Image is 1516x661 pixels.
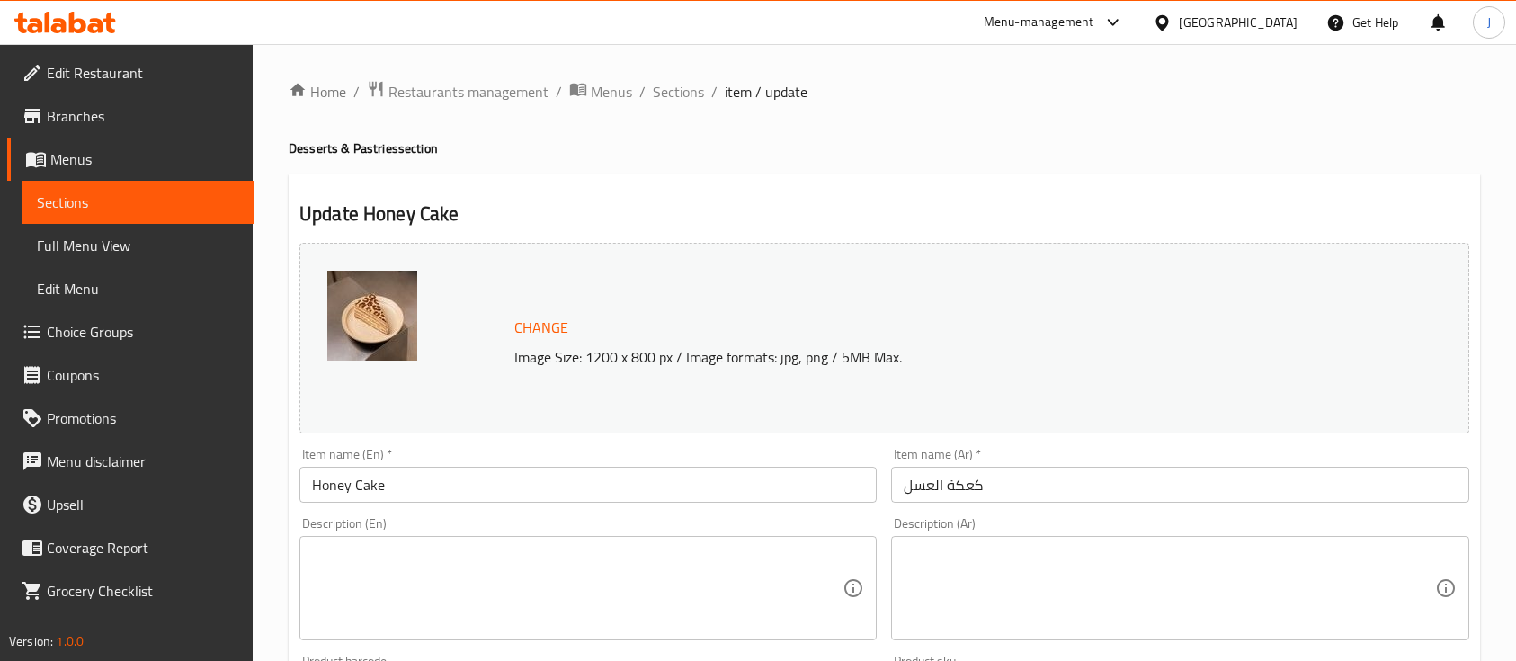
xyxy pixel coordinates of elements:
[591,81,632,103] span: Menus
[299,201,1469,228] h2: Update Honey Cake
[353,81,360,103] li: /
[7,440,254,483] a: Menu disclaimer
[37,235,239,256] span: Full Menu View
[639,81,646,103] li: /
[50,148,239,170] span: Menus
[7,483,254,526] a: Upsell
[388,81,548,103] span: Restaurants management
[56,630,84,653] span: 1.0.0
[7,51,254,94] a: Edit Restaurant
[9,630,53,653] span: Version:
[47,105,239,127] span: Branches
[507,346,1342,368] p: Image Size: 1200 x 800 px / Image formats: jpg, png / 5MB Max.
[289,80,1480,103] nav: breadcrumb
[984,12,1094,33] div: Menu-management
[47,321,239,343] span: Choice Groups
[22,267,254,310] a: Edit Menu
[7,310,254,353] a: Choice Groups
[22,181,254,224] a: Sections
[725,81,807,103] span: item / update
[47,494,239,515] span: Upsell
[7,526,254,569] a: Coverage Report
[289,81,346,103] a: Home
[514,315,568,341] span: Change
[47,364,239,386] span: Coupons
[22,224,254,267] a: Full Menu View
[1179,13,1298,32] div: [GEOGRAPHIC_DATA]
[7,353,254,397] a: Coupons
[569,80,632,103] a: Menus
[327,271,417,361] img: leopard_Russian_Honey%C2%A0Cak638913745303278275.jpg
[47,451,239,472] span: Menu disclaimer
[299,467,877,503] input: Enter name En
[47,407,239,429] span: Promotions
[47,62,239,84] span: Edit Restaurant
[653,81,704,103] a: Sections
[289,139,1480,157] h4: Desserts & Pastries section
[47,580,239,602] span: Grocery Checklist
[7,94,254,138] a: Branches
[7,397,254,440] a: Promotions
[47,537,239,558] span: Coverage Report
[7,138,254,181] a: Menus
[556,81,562,103] li: /
[7,569,254,612] a: Grocery Checklist
[1487,13,1491,32] span: J
[711,81,718,103] li: /
[367,80,548,103] a: Restaurants management
[891,467,1468,503] input: Enter name Ar
[37,192,239,213] span: Sections
[507,309,575,346] button: Change
[37,278,239,299] span: Edit Menu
